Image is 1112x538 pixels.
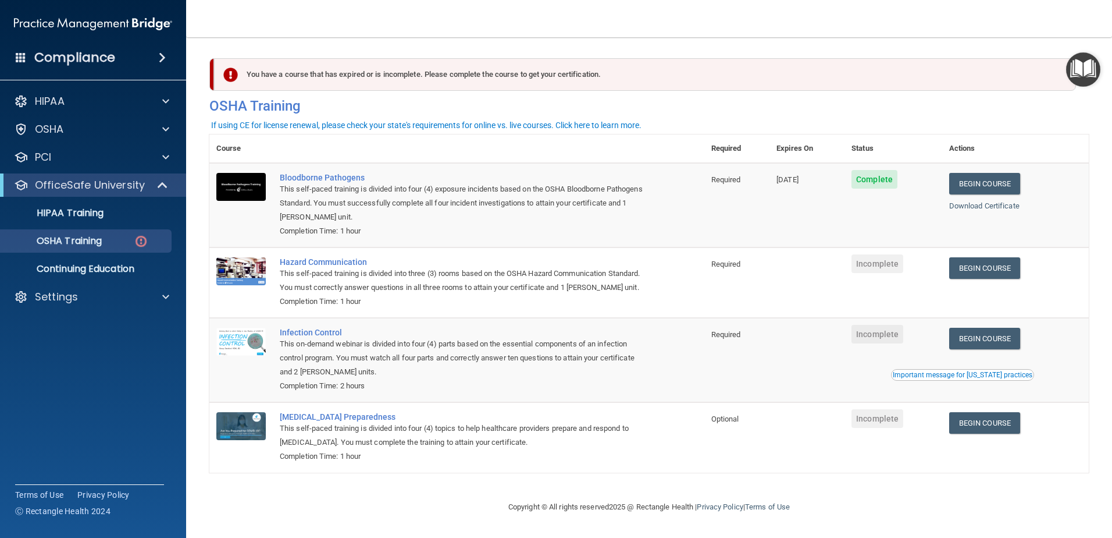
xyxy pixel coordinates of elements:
[280,379,646,393] div: Completion Time: 2 hours
[134,234,148,249] img: danger-circle.6113f641.png
[209,134,273,163] th: Course
[209,98,1089,114] h4: OSHA Training
[949,257,1020,279] a: Begin Course
[35,290,78,304] p: Settings
[15,489,63,501] a: Terms of Use
[776,175,799,184] span: [DATE]
[893,371,1032,378] div: Important message for [US_STATE] practices
[211,121,641,129] div: If using CE for license renewal, please check your state's requirements for online vs. live cours...
[711,260,741,268] span: Required
[280,267,646,295] div: This self-paced training is divided into three (3) rooms based on the OSHA Hazard Communication S...
[745,502,790,511] a: Terms of Use
[949,412,1020,434] a: Begin Course
[35,94,65,108] p: HIPAA
[844,134,942,163] th: Status
[280,295,646,309] div: Completion Time: 1 hour
[77,489,130,501] a: Privacy Policy
[35,122,64,136] p: OSHA
[949,201,1020,210] a: Download Certificate
[14,12,172,36] img: PMB logo
[14,94,169,108] a: HIPAA
[280,412,646,422] a: [MEDICAL_DATA] Preparedness
[223,68,238,82] img: exclamation-circle-solid-danger.72ef9ffc.png
[14,178,169,192] a: OfficeSafe University
[942,134,1089,163] th: Actions
[8,235,102,247] p: OSHA Training
[704,134,769,163] th: Required
[949,173,1020,194] a: Begin Course
[711,175,741,184] span: Required
[891,369,1034,381] button: Read this if you are a dental practitioner in the state of CA
[280,449,646,463] div: Completion Time: 1 hour
[280,182,646,224] div: This self-paced training is divided into four (4) exposure incidents based on the OSHA Bloodborne...
[14,290,169,304] a: Settings
[769,134,844,163] th: Expires On
[280,224,646,238] div: Completion Time: 1 hour
[209,119,643,131] button: If using CE for license renewal, please check your state's requirements for online vs. live cours...
[851,325,903,344] span: Incomplete
[214,58,1076,91] div: You have a course that has expired or is incomplete. Please complete the course to get your certi...
[949,328,1020,349] a: Begin Course
[437,489,861,526] div: Copyright © All rights reserved 2025 @ Rectangle Health | |
[14,122,169,136] a: OSHA
[851,254,903,273] span: Incomplete
[280,422,646,449] div: This self-paced training is divided into four (4) topics to help healthcare providers prepare and...
[280,257,646,267] a: Hazard Communication
[711,330,741,339] span: Required
[851,170,897,189] span: Complete
[711,415,739,423] span: Optional
[697,502,743,511] a: Privacy Policy
[8,207,104,219] p: HIPAA Training
[280,328,646,337] a: Infection Control
[1066,52,1100,87] button: Open Resource Center
[911,455,1098,502] iframe: Drift Widget Chat Controller
[8,263,166,275] p: Continuing Education
[280,337,646,379] div: This on-demand webinar is divided into four (4) parts based on the essential components of an inf...
[14,150,169,164] a: PCI
[35,178,145,192] p: OfficeSafe University
[851,409,903,428] span: Incomplete
[34,49,115,66] h4: Compliance
[15,505,111,517] span: Ⓒ Rectangle Health 2024
[280,173,646,182] a: Bloodborne Pathogens
[35,150,51,164] p: PCI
